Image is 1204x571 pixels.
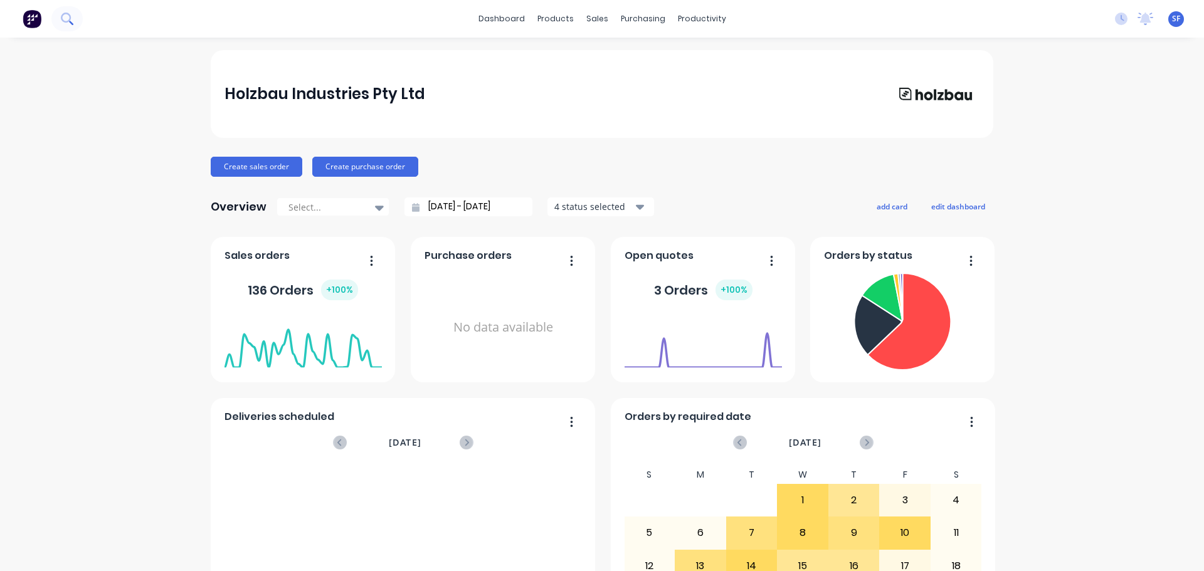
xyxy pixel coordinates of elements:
[727,517,777,548] div: 7
[726,466,778,484] div: T
[472,9,531,28] a: dashboard
[892,81,980,107] img: Holzbau Industries Pty Ltd
[554,200,633,213] div: 4 status selected
[321,280,358,300] div: + 100 %
[425,268,582,387] div: No data available
[425,248,512,263] span: Purchase orders
[23,9,41,28] img: Factory
[777,466,828,484] div: W
[624,466,675,484] div: S
[778,517,828,548] div: 8
[224,81,425,107] div: Holzbau Industries Pty Ltd
[931,466,982,484] div: S
[716,280,752,300] div: + 100 %
[829,517,879,548] div: 9
[615,9,672,28] div: purchasing
[531,9,580,28] div: products
[880,485,930,516] div: 3
[672,9,732,28] div: productivity
[879,466,931,484] div: F
[1172,13,1180,24] span: SF
[224,248,290,263] span: Sales orders
[931,485,981,516] div: 4
[654,280,752,300] div: 3 Orders
[389,436,421,449] span: [DATE]
[824,248,912,263] span: Orders by status
[675,466,726,484] div: M
[789,436,821,449] span: [DATE]
[828,466,880,484] div: T
[625,517,675,548] div: 5
[778,485,828,516] div: 1
[931,517,981,548] div: 11
[248,280,358,300] div: 136 Orders
[211,194,267,219] div: Overview
[625,409,751,424] span: Orders by required date
[829,485,879,516] div: 2
[675,517,726,548] div: 6
[547,197,654,216] button: 4 status selected
[312,157,418,177] button: Create purchase order
[211,157,302,177] button: Create sales order
[580,9,615,28] div: sales
[923,198,993,214] button: edit dashboard
[625,248,694,263] span: Open quotes
[880,517,930,548] div: 10
[869,198,916,214] button: add card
